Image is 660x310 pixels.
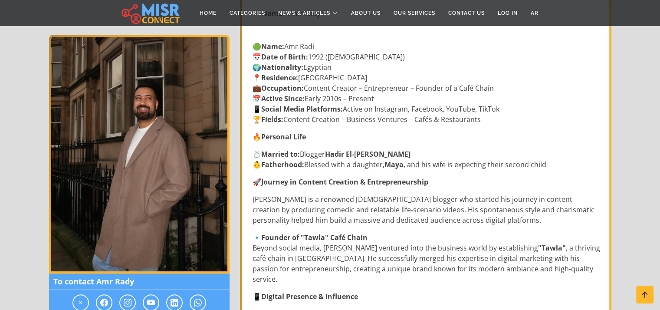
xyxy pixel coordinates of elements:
strong: Founder of "Tawla" Café Chain [261,233,368,242]
strong: Nationality: [261,63,303,72]
strong: Fatherhood: [261,160,304,169]
p: 📱 [253,291,601,302]
strong: Married to: [261,149,300,159]
a: Our Services [387,5,442,21]
span: To contact Amr Rady [49,274,230,290]
strong: Personal Life [261,132,306,142]
p: 🔹 Beyond social media, [PERSON_NAME] ventured into the business world by establishing , a thrivin... [253,232,601,284]
strong: "Tawla" [538,243,566,253]
span: News & Articles [278,9,330,17]
a: About Us [345,5,387,21]
img: Amr Rady [49,35,230,274]
p: 🟢 Amr Radi 📅 1992 ([DEMOGRAPHIC_DATA]) 🌍 Egyptian 📍 [GEOGRAPHIC_DATA] 💼 Content Creator – Entrepr... [253,41,601,125]
strong: Active Since: [261,94,305,103]
strong: Social Media Platforms: [261,104,343,114]
a: News & Articles [272,5,345,21]
strong: Hadir El-[PERSON_NAME] [325,149,410,159]
strong: Name: [261,42,284,51]
strong: Digital Presence & Influence [261,292,358,301]
a: AR [524,5,545,21]
p: 💍 Blogger 👶 Blessed with a daughter, , and his wife is expecting their second child [253,149,601,170]
strong: Maya [384,160,404,169]
strong: Occupation: [261,83,304,93]
strong: Journey in Content Creation & Entrepreneurship [261,177,428,187]
p: [PERSON_NAME] is a renowned [DEMOGRAPHIC_DATA] blogger who started his journey in content creatio... [253,194,601,225]
strong: Date of Birth: [261,52,308,62]
a: Contact Us [442,5,491,21]
a: Home [193,5,223,21]
img: main.misr_connect [121,2,180,24]
strong: Residence: [261,73,298,82]
p: 🔥 [253,132,601,142]
a: Log in [491,5,524,21]
a: Categories [223,5,272,21]
strong: Fields: [261,115,283,124]
p: 🚀 [253,177,601,187]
